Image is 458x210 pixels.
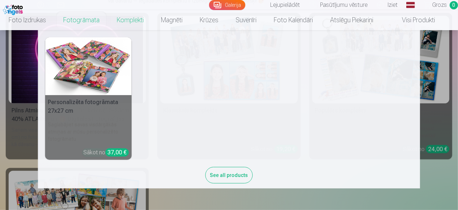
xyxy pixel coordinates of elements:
[382,10,444,30] a: Visi produkti
[45,37,132,95] img: Personalizēta fotogrāmata 27x27 cm
[205,171,253,178] a: See all products
[106,148,129,157] div: 37,00 €
[152,10,191,30] a: Magnēti
[205,167,253,183] div: See all products
[45,118,132,145] h6: Saglabājiet savas visdārgākās atmiņas ar mūsu personalizēto fotogrāmatu
[191,10,227,30] a: Krūzes
[227,10,265,30] a: Suvenīri
[265,10,321,30] a: Foto kalendāri
[55,10,108,30] a: Fotogrāmata
[45,95,132,118] h5: Personalizēta fotogrāmata 27x27 cm
[84,148,129,157] div: Sākot no
[321,10,382,30] a: Atslēgu piekariņi
[45,37,132,160] a: Personalizēta fotogrāmata 27x27 cmPersonalizēta fotogrāmata 27x27 cmSaglabājiet savas visdārgākās...
[432,1,447,9] span: Grozs
[3,3,25,15] img: /fa1
[450,1,458,9] span: 0
[108,10,152,30] a: Komplekti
